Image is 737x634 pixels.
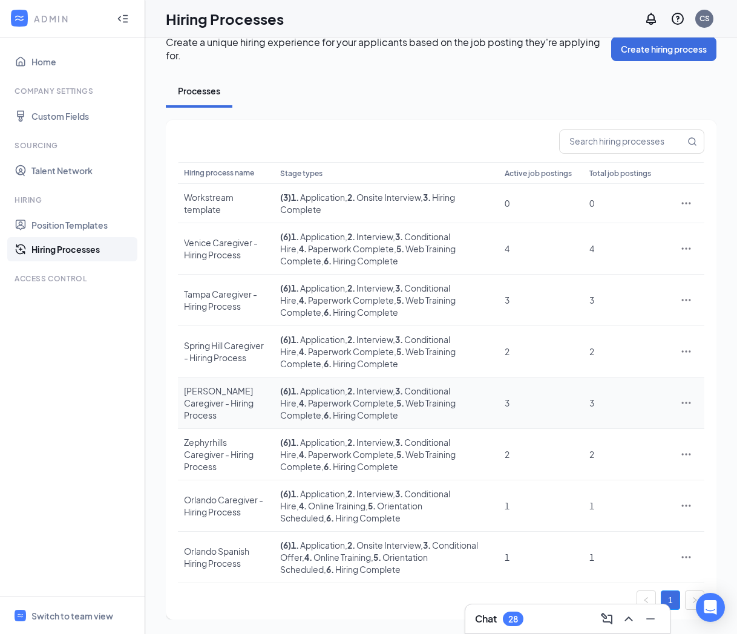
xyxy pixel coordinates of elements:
div: Workstream template [184,191,268,215]
div: Open Intercom Messenger [696,593,725,622]
span: 0 [505,198,509,209]
span: ( 3 ) [280,192,291,203]
svg: Ellipses [680,294,692,306]
div: [PERSON_NAME] Caregiver - Hiring Process [184,385,268,421]
span: 3 [505,397,509,408]
span: , Interview [345,231,393,242]
svg: Minimize [643,612,658,626]
b: 1 . [291,488,299,499]
div: ADMIN [34,13,106,25]
b: 6 . [324,461,332,472]
b: 1 . [291,540,299,551]
div: 2 [589,345,662,358]
svg: WorkstreamLogo [16,612,24,619]
b: 1 . [291,192,299,203]
b: 5 . [396,295,404,306]
span: ( 6 ) [280,385,291,396]
span: 1 [505,552,509,563]
svg: Ellipses [680,500,692,512]
li: 1 [661,590,680,610]
svg: Ellipses [680,243,692,255]
b: 6 . [326,512,334,523]
span: , Hiring Complete [321,307,398,318]
button: Create hiring process [611,37,716,61]
b: 3 . [395,385,403,396]
div: CS [699,13,710,24]
span: , Online Training [296,500,365,511]
b: 2 . [347,385,355,396]
b: 3 . [423,192,431,203]
th: Stage types [274,162,499,184]
span: , Onsite Interview [345,192,421,203]
b: 1 . [291,437,299,448]
button: ComposeMessage [597,609,617,629]
b: 4 . [299,346,307,357]
h1: Hiring Processes [166,8,284,29]
b: 3 . [395,231,403,242]
span: 4 [505,243,509,254]
span: 3 [505,295,509,306]
b: 6 . [324,358,332,369]
b: 2 . [347,437,355,448]
a: 1 [661,591,680,609]
b: 2 . [347,283,355,293]
div: 1 [589,500,662,512]
li: Previous Page [637,590,656,610]
b: 2 . [347,334,355,345]
b: 2 . [347,488,355,499]
span: , Hiring Complete [324,564,401,575]
div: Sourcing [15,140,133,151]
b: 3 . [395,334,403,345]
div: Venice Caregiver - Hiring Process [184,237,268,261]
b: 5 . [373,552,381,563]
div: Orlando Caregiver - Hiring Process [184,494,268,518]
span: right [691,596,698,604]
h3: Chat [475,612,497,626]
span: ( 6 ) [280,283,291,293]
svg: Ellipses [680,345,692,358]
span: , Hiring Complete [321,358,398,369]
span: , Onsite Interview [345,540,421,551]
svg: Ellipses [680,397,692,409]
th: Total job postings [583,162,668,184]
svg: Ellipses [680,551,692,563]
b: 5 . [396,243,404,254]
div: Hiring [15,195,133,205]
span: , Interview [345,385,393,396]
b: 4 . [304,552,312,563]
b: 6 . [324,255,332,266]
b: 2 . [347,192,355,203]
div: 3 [589,397,662,409]
span: , Paperwork Complete [296,346,394,357]
div: 2 [589,448,662,460]
span: , Online Training [302,552,371,563]
span: ( 6 ) [280,488,291,499]
b: 5 . [396,397,404,408]
b: 6 . [324,307,332,318]
span: Hiring process name [184,168,254,177]
a: Home [31,50,135,74]
b: 1 . [291,334,299,345]
span: Application [291,283,345,293]
svg: Ellipses [680,448,692,460]
span: Application [291,540,345,551]
button: ChevronUp [619,609,638,629]
span: , Hiring Complete [321,255,398,266]
div: Switch to team view [31,610,113,622]
span: , Hiring Complete [321,410,398,420]
svg: QuestionInfo [670,11,685,26]
svg: MagnifyingGlass [687,137,697,146]
button: right [685,590,704,610]
div: Processes [178,85,220,97]
b: 4 . [299,243,307,254]
p: Create a unique hiring experience for your applicants based on the job posting they're applying for. [166,36,611,62]
b: 5 . [396,449,404,460]
th: Active job postings [499,162,583,184]
div: Orlando Spanish Hiring Process [184,545,268,569]
b: 3 . [395,283,403,293]
span: 2 [505,449,509,460]
svg: Notifications [644,11,658,26]
div: Zephyrhills Caregiver - Hiring Process [184,436,268,472]
b: 3 . [395,488,403,499]
b: 2 . [347,540,355,551]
